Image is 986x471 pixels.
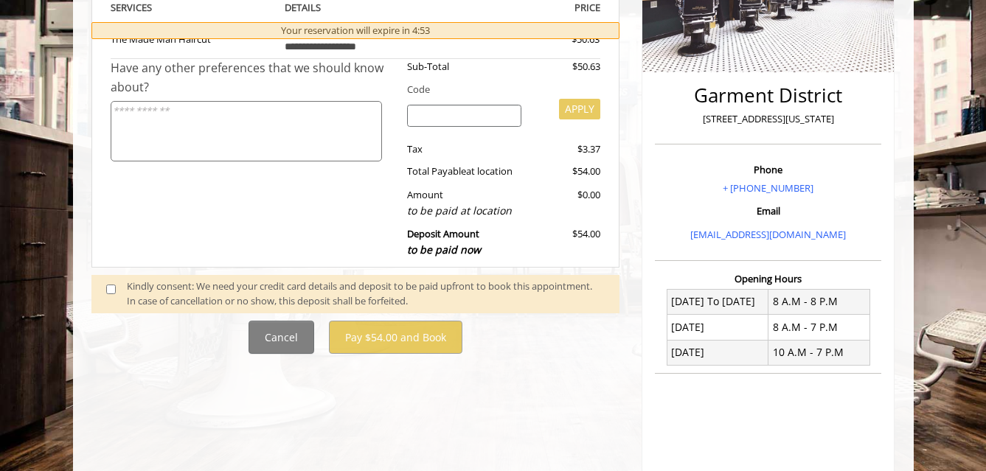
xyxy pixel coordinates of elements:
b: Deposit Amount [407,227,481,257]
h2: Garment District [659,85,878,106]
div: Tax [396,142,532,157]
div: Sub-Total [396,59,532,74]
td: 10 A.M - 7 P.M [768,340,870,365]
td: 8 A.M - 8 P.M [768,289,870,314]
div: Kindly consent: We need your credit card details and deposit to be paid upfront to book this appo... [127,279,605,310]
td: [DATE] To [DATE] [667,289,768,314]
h3: Email [659,206,878,216]
div: Code [396,82,600,97]
a: [EMAIL_ADDRESS][DOMAIN_NAME] [690,228,846,241]
div: $54.00 [532,164,600,179]
button: APPLY [559,99,600,119]
div: Amount [396,187,532,219]
div: $0.00 [532,187,600,219]
td: [DATE] [667,315,768,340]
button: Pay $54.00 and Book [329,321,462,354]
div: $50.63 [518,32,600,47]
div: $3.37 [532,142,600,157]
div: Have any other preferences that we should know about? [111,59,397,97]
div: $54.00 [532,226,600,258]
a: + [PHONE_NUMBER] [723,181,813,195]
h3: Phone [659,164,878,175]
td: 8 A.M - 7 P.M [768,315,870,340]
h3: Opening Hours [655,273,881,284]
div: Your reservation will expire in 4:53 [91,22,620,39]
span: S [147,1,152,14]
span: to be paid now [407,243,481,257]
p: [STREET_ADDRESS][US_STATE] [659,111,878,127]
td: The Made Man Haircut [111,15,274,59]
td: [DATE] [667,340,768,365]
span: at location [466,164,513,178]
div: Total Payable [396,164,532,179]
div: to be paid at location [407,203,521,219]
button: Cancel [249,321,314,354]
div: $50.63 [532,59,600,74]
